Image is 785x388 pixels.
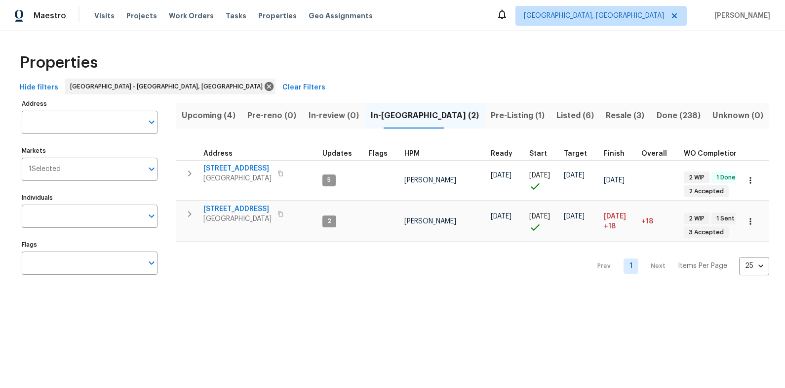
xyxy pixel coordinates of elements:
span: Maestro [34,11,66,21]
button: Hide filters [16,79,62,97]
span: [GEOGRAPHIC_DATA] [203,214,272,224]
span: 1 Done [712,173,740,182]
span: 2 Accepted [685,187,728,196]
span: Visits [94,11,115,21]
span: [DATE] [529,213,550,220]
td: Project started on time [525,201,560,242]
span: [DATE] [564,213,585,220]
span: Work Orders [169,11,214,21]
span: 3 Accepted [685,228,728,237]
span: In-review (0) [308,109,358,123]
label: Markets [22,148,157,154]
td: 18 day(s) past target finish date [637,201,680,242]
span: Finish [604,150,625,157]
button: Open [145,209,158,223]
div: [GEOGRAPHIC_DATA] - [GEOGRAPHIC_DATA], [GEOGRAPHIC_DATA] [65,79,275,94]
span: Clear Filters [282,82,325,94]
span: Pre-Listing (1) [491,109,545,123]
td: Project started on time [525,160,560,201]
span: 5 [323,176,335,184]
span: Pre-reno (0) [247,109,296,123]
span: Flags [369,150,388,157]
span: Done (238) [657,109,701,123]
span: [STREET_ADDRESS] [203,164,272,173]
span: Start [529,150,547,157]
span: +18 [604,221,616,231]
span: Projects [126,11,157,21]
span: In-[GEOGRAPHIC_DATA] (2) [371,109,479,123]
label: Flags [22,242,157,248]
div: 25 [739,253,769,279]
span: [DATE] [604,177,625,184]
span: [GEOGRAPHIC_DATA], [GEOGRAPHIC_DATA] [524,11,664,21]
span: +18 [641,218,653,225]
div: Earliest renovation start date (first business day after COE or Checkout) [491,150,521,157]
span: HPM [404,150,420,157]
span: WO Completion [684,150,738,157]
label: Address [22,101,157,107]
span: 2 [323,217,335,225]
span: Geo Assignments [309,11,373,21]
span: Address [203,150,233,157]
div: Actual renovation start date [529,150,556,157]
span: Hide filters [20,82,58,94]
span: Properties [20,58,98,68]
span: [PERSON_NAME] [404,177,456,184]
span: 2 WIP [685,173,708,182]
span: Properties [258,11,297,21]
span: [DATE] [491,172,511,179]
span: 1 Selected [29,165,61,173]
span: [GEOGRAPHIC_DATA] [203,173,272,183]
span: [DATE] [564,172,585,179]
button: Open [145,162,158,176]
span: Resale (3) [606,109,644,123]
nav: Pagination Navigation [588,248,769,284]
span: Target [564,150,587,157]
button: Clear Filters [278,79,329,97]
span: [STREET_ADDRESS] [203,204,272,214]
p: Items Per Page [678,261,727,271]
span: Tasks [226,12,246,19]
span: [PERSON_NAME] [710,11,770,21]
span: [DATE] [529,172,550,179]
span: Overall [641,150,667,157]
label: Individuals [22,195,157,201]
span: 2 WIP [685,215,708,223]
span: Upcoming (4) [182,109,235,123]
span: [GEOGRAPHIC_DATA] - [GEOGRAPHIC_DATA], [GEOGRAPHIC_DATA] [70,82,267,91]
span: Updates [322,150,352,157]
td: Scheduled to finish 18 day(s) late [600,201,637,242]
span: [DATE] [491,213,511,220]
span: Unknown (0) [712,109,763,123]
button: Open [145,115,158,129]
button: Open [145,256,158,270]
span: [PERSON_NAME] [404,218,456,225]
span: [DATE] [604,213,626,220]
span: 1 Sent [712,215,739,223]
a: Goto page 1 [624,259,638,274]
span: Listed (6) [556,109,594,123]
div: Days past target finish date [641,150,676,157]
span: Ready [491,150,512,157]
